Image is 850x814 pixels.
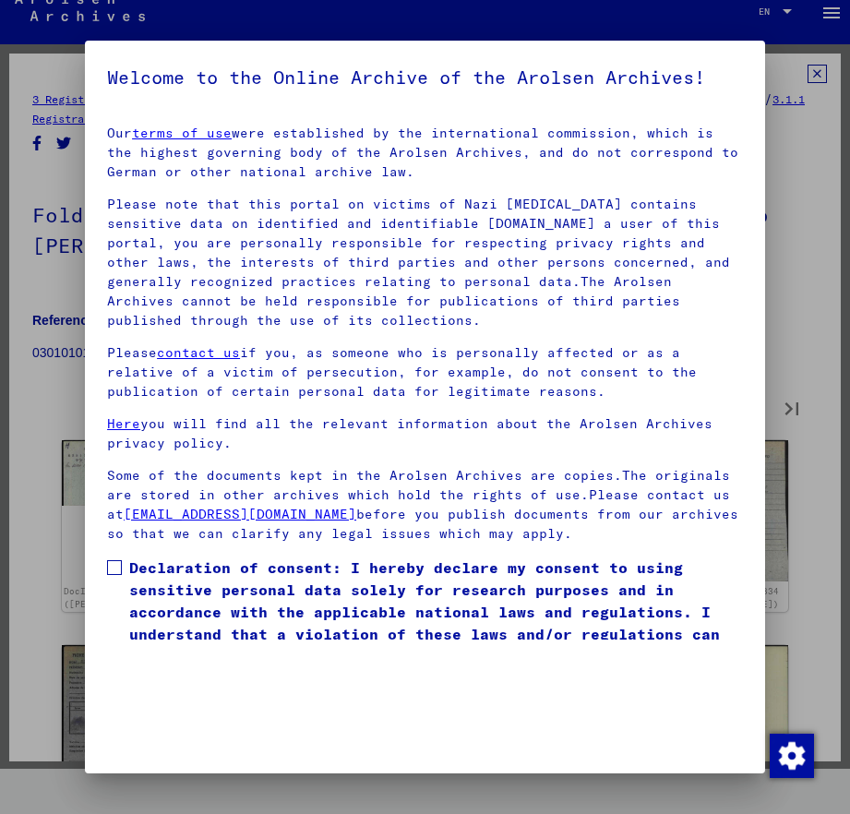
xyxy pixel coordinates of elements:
[157,344,240,361] a: contact us
[107,63,743,92] h5: Welcome to the Online Archive of the Arolsen Archives!
[107,415,140,432] a: Here
[107,414,743,453] p: you will find all the relevant information about the Arolsen Archives privacy policy.
[132,125,232,141] a: terms of use
[770,734,814,778] img: Change consent
[107,343,743,401] p: Please if you, as someone who is personally affected or as a relative of a victim of persecution,...
[107,466,743,544] p: Some of the documents kept in the Arolsen Archives are copies.The originals are stored in other a...
[107,195,743,330] p: Please note that this portal on victims of Nazi [MEDICAL_DATA] contains sensitive data on identif...
[107,124,743,182] p: Our were established by the international commission, which is the highest governing body of the ...
[124,506,356,522] a: [EMAIL_ADDRESS][DOMAIN_NAME]
[129,557,743,667] span: Declaration of consent: I hereby declare my consent to using sensitive personal data solely for r...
